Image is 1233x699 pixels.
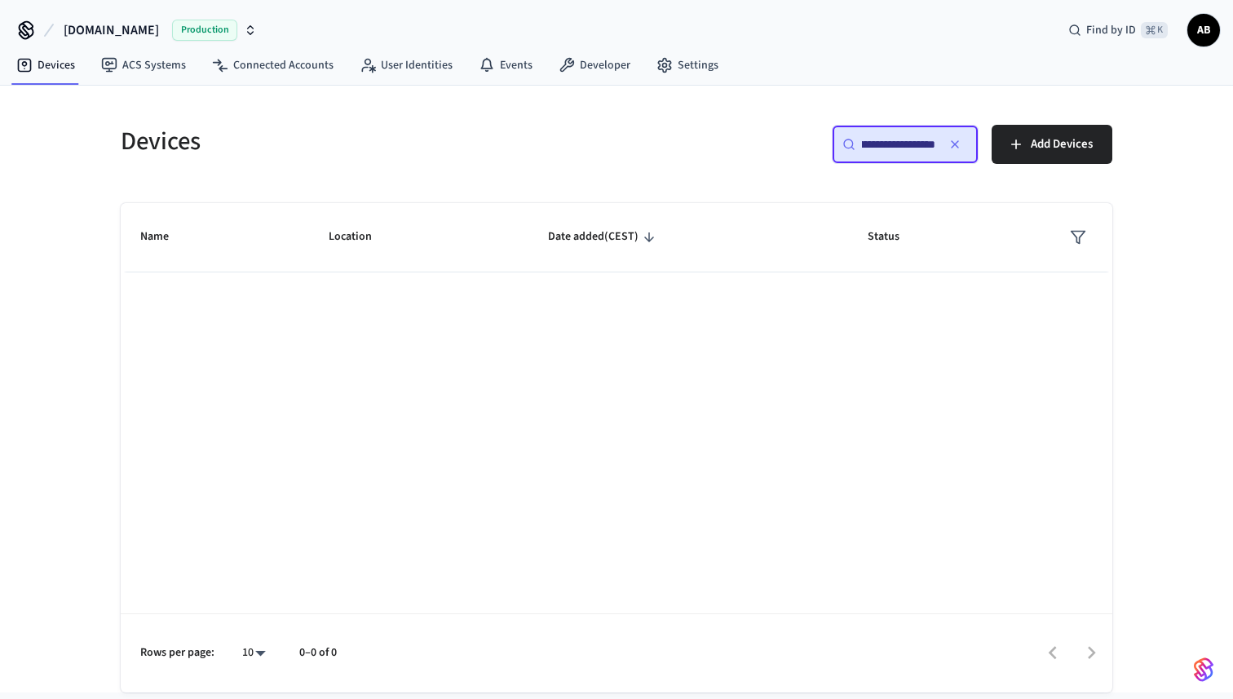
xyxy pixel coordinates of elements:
[1189,15,1218,45] span: AB
[64,20,159,40] span: [DOMAIN_NAME]
[868,224,921,250] span: Status
[121,125,607,158] h5: Devices
[329,224,393,250] span: Location
[1031,134,1093,155] span: Add Devices
[1055,15,1181,45] div: Find by ID⌘ K
[466,51,546,80] a: Events
[121,203,1112,272] table: sticky table
[299,644,337,661] p: 0–0 of 0
[172,20,237,41] span: Production
[1086,22,1136,38] span: Find by ID
[234,641,273,665] div: 10
[548,224,660,250] span: Date added(CEST)
[3,51,88,80] a: Devices
[546,51,643,80] a: Developer
[347,51,466,80] a: User Identities
[199,51,347,80] a: Connected Accounts
[140,644,214,661] p: Rows per page:
[992,125,1112,164] button: Add Devices
[1194,657,1213,683] img: SeamLogoGradient.69752ec5.svg
[1141,22,1168,38] span: ⌘ K
[643,51,731,80] a: Settings
[140,224,190,250] span: Name
[1187,14,1220,46] button: AB
[88,51,199,80] a: ACS Systems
